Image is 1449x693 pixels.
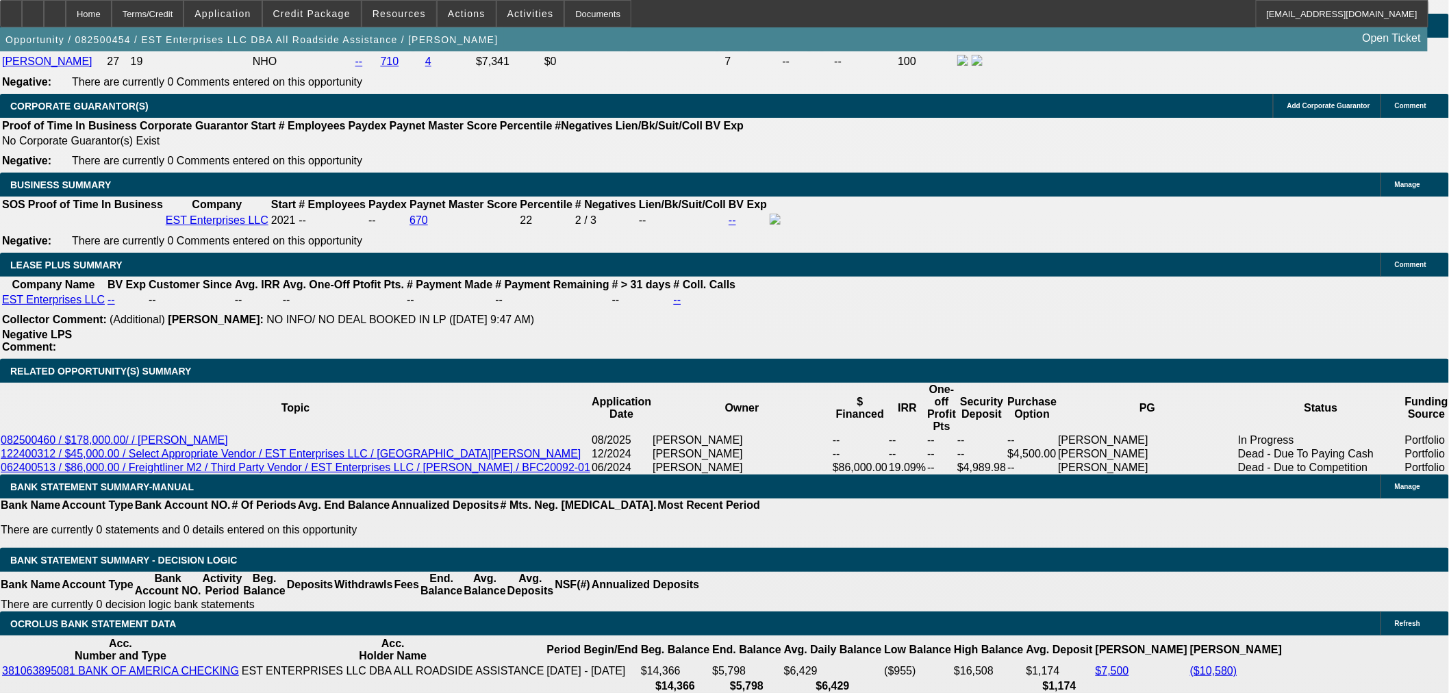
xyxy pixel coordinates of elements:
[2,155,51,166] b: Negative:
[957,383,1007,433] th: Security Deposit
[1395,181,1420,188] span: Manage
[640,664,710,678] td: $14,366
[674,279,736,290] b: # Coll. Calls
[448,8,486,19] span: Actions
[724,54,780,69] td: 7
[1057,461,1237,475] td: [PERSON_NAME]
[297,499,391,512] th: Avg. End Balance
[140,120,248,131] b: Corporate Guarantor
[1189,637,1283,663] th: [PERSON_NAME]
[957,55,968,66] img: facebook-icon.png
[72,235,362,247] span: There are currently 0 Comments entered on this opportunity
[286,572,334,598] th: Deposits
[1190,665,1237,677] a: ($10,580)
[832,383,888,433] th: $ Financed
[495,279,609,290] b: # Payment Remaining
[494,293,609,307] td: --
[282,293,405,307] td: --
[729,214,736,226] a: --
[500,499,657,512] th: # Mts. Neg. [MEDICAL_DATA].
[591,447,652,461] td: 12/2024
[438,1,496,27] button: Actions
[638,213,727,228] td: --
[5,34,499,45] span: Opportunity / 082500454 / EST Enterprises LLC DBA All Roadside Assistance / [PERSON_NAME]
[283,279,404,290] b: Avg. One-Off Ptofit Pts.
[1237,433,1404,447] td: In Progress
[194,8,251,19] span: Application
[1395,102,1426,110] span: Comment
[883,664,952,678] td: ($955)
[355,55,363,67] a: --
[575,214,636,227] div: 2 / 3
[782,54,833,69] td: --
[520,214,572,227] div: 22
[166,214,268,226] a: EST Enterprises LLC
[639,199,726,210] b: Lien/Bk/Suit/Coll
[711,679,781,693] th: $5,798
[108,294,115,305] a: --
[235,279,280,290] b: Avg. IRR
[555,120,614,131] b: #Negatives
[705,120,744,131] b: BV Exp
[192,199,242,210] b: Company
[10,481,194,492] span: BANK STATEMENT SUMMARY-MANUAL
[957,433,1007,447] td: --
[927,461,957,475] td: --
[241,637,545,663] th: Acc. Holder Name
[390,120,497,131] b: Paynet Master Score
[1,524,760,536] p: There are currently 0 statements and 0 details entered on this opportunity
[61,499,134,512] th: Account Type
[1357,27,1426,50] a: Open Ticket
[1095,637,1188,663] th: [PERSON_NAME]
[12,279,95,290] b: Company Name
[497,1,564,27] button: Activities
[420,572,463,598] th: End. Balance
[729,199,767,210] b: BV Exp
[368,213,407,228] td: --
[407,279,492,290] b: # Payment Made
[897,54,955,69] td: 100
[134,499,231,512] th: Bank Account NO.
[251,120,275,131] b: Start
[273,8,351,19] span: Credit Package
[783,637,883,663] th: Avg. Daily Balance
[1007,461,1057,475] td: --
[883,637,952,663] th: Low Balance
[1,434,228,446] a: 082500460 / $178,000.00/ / [PERSON_NAME]
[110,314,165,325] span: (Additional)
[299,214,306,226] span: --
[1404,433,1449,447] td: Portfolio
[834,54,896,69] td: --
[463,572,506,598] th: Avg. Balance
[409,199,517,210] b: Paynet Master Score
[362,1,436,27] button: Resources
[2,329,72,353] b: Negative LPS Comment:
[10,101,149,112] span: CORPORATE GUARANTOR(S)
[1404,461,1449,475] td: Portfolio
[1026,664,1094,678] td: $1,174
[507,572,555,598] th: Avg. Deposits
[202,572,243,598] th: Activity Period
[1057,433,1237,447] td: [PERSON_NAME]
[1,134,750,148] td: No Corporate Guarantor(s) Exist
[1007,447,1057,461] td: $4,500.00
[1096,665,1129,677] a: $7,500
[106,54,128,69] td: 27
[953,664,1024,678] td: $16,508
[168,314,264,325] b: [PERSON_NAME]:
[783,664,883,678] td: $6,429
[425,55,431,67] a: 4
[10,555,238,566] span: Bank Statement Summary - Decision Logic
[1,462,590,473] a: 062400513 / $86,000.00 / Freightliner M2 / Third Party Vendor / EST Enterprises LLC / [PERSON_NAM...
[591,461,652,475] td: 06/2024
[832,447,888,461] td: --
[475,54,542,69] td: $7,341
[1404,447,1449,461] td: Portfolio
[927,433,957,447] td: --
[1287,102,1370,110] span: Add Corporate Guarantor
[957,447,1007,461] td: --
[500,120,552,131] b: Percentile
[657,499,761,512] th: Most Recent Period
[953,637,1024,663] th: High Balance
[554,572,591,598] th: NSF(#)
